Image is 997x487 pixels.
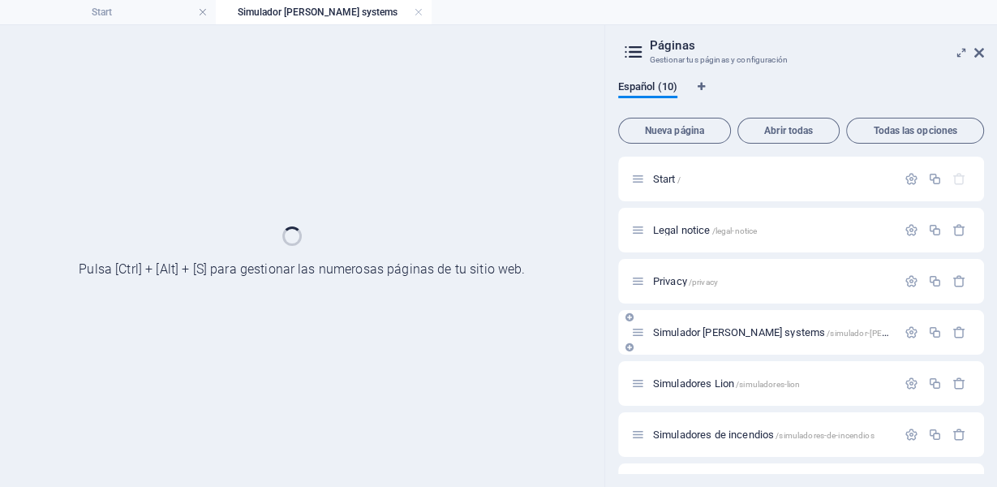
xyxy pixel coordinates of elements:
span: /simuladores-lion [736,380,800,389]
h3: Gestionar tus páginas y configuración [650,53,952,67]
h4: Simulador [PERSON_NAME] systems [216,3,432,21]
div: Legal notice/legal-notice [648,225,896,235]
div: Start/ [648,174,896,184]
span: /simuladores-de-incendios [776,431,874,440]
div: Duplicar [928,172,942,186]
div: Configuración [905,377,918,390]
span: / [677,175,681,184]
div: Privacy/privacy [648,276,896,287]
div: Simuladores de incendios/simuladores-de-incendios [648,429,896,440]
div: Duplicar [928,223,942,237]
div: Simuladores Lion/simuladores-lion [648,378,896,389]
div: Configuración [905,428,918,442]
div: Simulador [PERSON_NAME] systems/simulador-[PERSON_NAME]-systems [648,327,896,338]
div: La página principal no puede eliminarse [952,172,966,186]
span: Haz clic para abrir la página [653,224,757,236]
button: Abrir todas [737,118,840,144]
div: Duplicar [928,274,942,288]
span: Haz clic para abrir la página [653,377,801,390]
div: Duplicar [928,325,942,339]
span: Haz clic para abrir la página [653,173,681,185]
span: Abrir todas [745,126,832,136]
div: Eliminar [952,325,966,339]
div: Configuración [905,325,918,339]
button: Todas las opciones [846,118,984,144]
span: Haz clic para abrir la página [653,429,875,441]
div: Configuración [905,223,918,237]
h2: Páginas [650,38,984,53]
button: Nueva página [618,118,731,144]
div: Configuración [905,274,918,288]
span: Haz clic para abrir la página [653,275,718,287]
div: Pestañas de idiomas [618,80,984,111]
div: Eliminar [952,377,966,390]
span: Nueva página [625,126,724,136]
div: Duplicar [928,377,942,390]
div: Duplicar [928,428,942,442]
span: /simulador-[PERSON_NAME]-systems [827,329,967,338]
div: Eliminar [952,274,966,288]
span: /privacy [689,278,718,287]
span: Español (10) [618,77,677,100]
span: Todas las opciones [853,126,977,136]
span: /legal-notice [712,226,758,235]
div: Configuración [905,172,918,186]
span: Simulador [PERSON_NAME] systems [653,326,968,338]
div: Eliminar [952,223,966,237]
div: Eliminar [952,428,966,442]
